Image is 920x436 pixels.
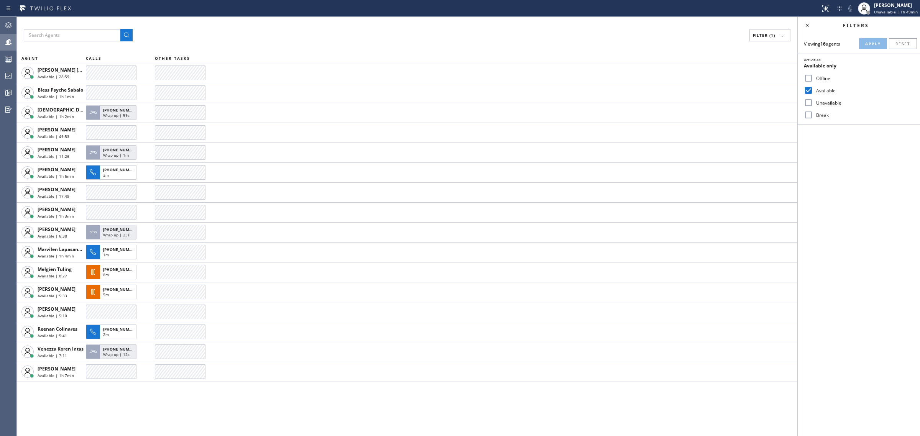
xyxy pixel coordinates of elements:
span: [PERSON_NAME] [38,306,76,312]
span: Available | 28:59 [38,74,69,79]
span: [PHONE_NUMBER] [103,346,138,352]
span: Available | 11:26 [38,154,69,159]
span: [PHONE_NUMBER] [103,147,138,152]
span: [PHONE_NUMBER] [103,167,138,172]
span: OTHER TASKS [155,56,190,61]
span: Wrap up | 23s [103,232,130,238]
span: Available | 8:27 [38,273,67,279]
span: Available | 1h 4min [38,253,74,259]
span: Available | 1h 1min [38,94,74,99]
span: Available | 5:10 [38,313,67,318]
span: Bless Psyche Sabalo [38,87,83,93]
span: [PHONE_NUMBER] [103,326,138,332]
span: Wrap up | 12s [103,352,130,357]
span: 8m [103,272,109,277]
span: Available | 6:38 [38,233,67,239]
span: [PHONE_NUMBER] [103,247,138,252]
span: Unavailable | 1h 49min [874,9,918,15]
span: [PHONE_NUMBER] [103,287,138,292]
span: [DEMOGRAPHIC_DATA][PERSON_NAME] [38,107,128,113]
button: [PHONE_NUMBER]5m [86,282,139,302]
span: Wrap up | 1m [103,152,129,158]
button: [PHONE_NUMBER]8m [86,262,139,282]
span: Reenan Colinares [38,326,77,332]
button: Filter (1) [749,29,790,41]
span: 3m [103,172,109,178]
label: Unavailable [813,100,914,106]
button: [PHONE_NUMBER]Wrap up | 59s [86,103,139,122]
span: Available | 5:33 [38,293,67,298]
span: Marvilen Lapasanda [38,246,84,252]
span: 1m [103,252,109,257]
span: 2m [103,332,109,337]
span: Viewing agents [804,41,840,47]
button: [PHONE_NUMBER]Wrap up | 23s [86,223,139,242]
span: Available | 17:49 [38,193,69,199]
span: [PERSON_NAME] [38,366,76,372]
span: [PHONE_NUMBER] [103,227,138,232]
button: Apply [859,38,887,49]
label: Available [813,87,914,94]
button: [PHONE_NUMBER]2m [86,322,139,341]
span: Reset [895,41,910,46]
label: Break [813,112,914,118]
span: Wrap up | 59s [103,113,130,118]
span: Available | 1h 2min [38,114,74,119]
button: [PHONE_NUMBER]1m [86,243,139,262]
span: [PHONE_NUMBER] [103,267,138,272]
span: [PERSON_NAME] [38,226,76,233]
div: Activities [804,57,914,62]
span: [PERSON_NAME] [38,186,76,193]
span: Venezza Koren Intas [38,346,84,352]
span: Available | 7:11 [38,353,67,358]
span: Available | 1h 3min [38,213,74,219]
button: [PHONE_NUMBER]Wrap up | 1m [86,143,139,162]
button: Mute [845,3,856,14]
span: Available | 1h 7min [38,373,74,378]
span: AGENT [21,56,38,61]
span: [PERSON_NAME] [38,126,76,133]
span: [PERSON_NAME] [38,146,76,153]
span: [PHONE_NUMBER] [103,107,138,113]
span: [PERSON_NAME] [38,286,76,292]
input: Search Agents [24,29,120,41]
span: Filters [843,22,869,29]
span: Available | 5:41 [38,333,67,338]
span: 5m [103,292,109,297]
span: CALLS [86,56,102,61]
label: Offline [813,75,914,82]
span: Melgien Tuling [38,266,72,272]
button: [PHONE_NUMBER]Wrap up | 12s [86,342,139,361]
span: Apply [865,41,881,46]
div: [PERSON_NAME] [874,2,918,8]
button: Reset [889,38,917,49]
button: [PHONE_NUMBER]3m [86,163,139,182]
strong: 16 [820,41,826,47]
span: Filter (1) [753,33,775,38]
span: Available only [804,62,836,69]
span: Available | 49:53 [38,134,69,139]
span: [PERSON_NAME] [PERSON_NAME] [38,67,115,73]
span: [PERSON_NAME] [38,166,76,173]
span: Available | 1h 5min [38,174,74,179]
span: [PERSON_NAME] [38,206,76,213]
